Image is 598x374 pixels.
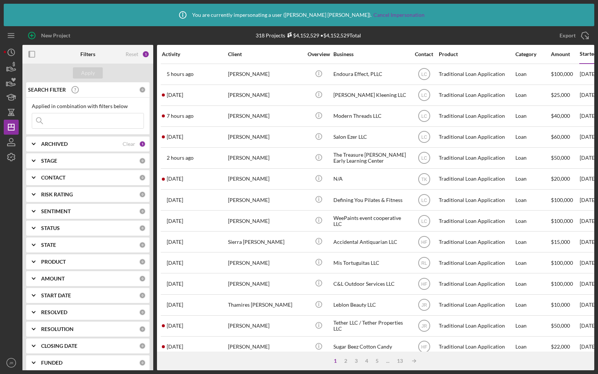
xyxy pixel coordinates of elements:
[81,67,95,79] div: Apply
[330,358,340,364] div: 1
[41,242,56,248] b: STATE
[551,218,573,224] span: $100,000
[421,177,427,182] text: TK
[228,295,303,315] div: Thamires [PERSON_NAME]
[228,169,303,189] div: [PERSON_NAME]
[142,50,149,58] div: 1
[228,337,303,357] div: [PERSON_NAME]
[551,71,573,77] span: $100,000
[333,316,408,336] div: Tether LLC / Tether Properties LLC
[139,242,146,248] div: 0
[4,355,19,370] button: JR
[333,169,408,189] div: N/A
[333,232,408,252] div: Accidental Antiquarian LLC
[439,106,514,126] div: Traditional Loan Application
[439,64,514,84] div: Traditional Loan Application
[580,51,597,57] div: Started
[228,232,303,252] div: Sierra [PERSON_NAME]
[139,157,146,164] div: 0
[551,113,570,119] span: $40,000
[333,127,408,147] div: Salon Ezer LLC
[173,6,425,24] div: You are currently impersonating a user ( [PERSON_NAME] [PERSON_NAME] ).
[333,148,408,168] div: The Treasure [PERSON_NAME] Early Learning Center
[551,134,570,140] span: $60,000
[41,28,70,43] div: New Project
[421,93,427,98] text: LC
[228,274,303,294] div: [PERSON_NAME]
[551,260,573,266] span: $100,000
[551,322,570,329] span: $50,000
[552,28,594,43] button: Export
[139,208,146,215] div: 0
[551,92,570,98] span: $25,000
[515,51,550,57] div: Category
[256,32,361,39] div: 318 Projects • $4,152,529 Total
[439,316,514,336] div: Traditional Loan Application
[139,258,146,265] div: 0
[551,343,570,350] span: $22,000
[167,71,194,77] time: 2025-09-08 17:01
[439,295,514,315] div: Traditional Loan Application
[382,358,393,364] div: ...
[22,28,78,43] button: New Project
[333,274,408,294] div: C&L Outdoor Services LLC
[421,303,427,308] text: JR
[551,239,570,245] span: $15,000
[515,316,550,336] div: Loan
[41,175,65,181] b: CONTACT
[167,260,183,266] time: 2025-08-26 15:30
[167,176,183,182] time: 2025-09-04 10:24
[41,225,60,231] b: STATUS
[439,253,514,273] div: Traditional Loan Application
[351,358,361,364] div: 3
[515,253,550,273] div: Loan
[515,211,550,231] div: Loan
[228,190,303,210] div: [PERSON_NAME]
[333,190,408,210] div: Defining You Pilates & Fitness
[41,208,71,214] b: SENTIMENT
[228,64,303,84] div: [PERSON_NAME]
[560,28,576,43] div: Export
[167,344,183,350] time: 2025-09-05 21:31
[41,360,62,366] b: FUNDED
[32,103,144,109] div: Applied in combination with filters below
[139,292,146,299] div: 0
[123,141,135,147] div: Clear
[167,155,194,161] time: 2025-09-08 19:47
[162,51,227,57] div: Activity
[421,324,427,329] text: JR
[228,253,303,273] div: [PERSON_NAME]
[439,232,514,252] div: Traditional Loan Application
[373,12,425,18] a: Cancel Impersonation
[361,358,372,364] div: 4
[439,190,514,210] div: Traditional Loan Application
[439,51,514,57] div: Product
[139,326,146,332] div: 0
[41,276,65,282] b: AMOUNT
[515,274,550,294] div: Loan
[515,295,550,315] div: Loan
[139,86,146,93] div: 0
[167,302,183,308] time: 2025-08-15 21:09
[439,127,514,147] div: Traditional Loan Application
[333,85,408,105] div: [PERSON_NAME] Kleening LLC
[228,148,303,168] div: [PERSON_NAME]
[333,211,408,231] div: WeePaints event cooperative LLC
[439,148,514,168] div: Traditional Loan Application
[421,197,427,203] text: LC
[167,134,183,140] time: 2025-09-04 22:10
[167,92,183,98] time: 2025-09-05 14:21
[167,113,194,119] time: 2025-09-08 14:32
[41,141,68,147] b: ARCHIVED
[228,85,303,105] div: [PERSON_NAME]
[333,253,408,273] div: Mis Tortuguitas LLC
[333,64,408,84] div: Endoura Effect, PLLC
[139,141,146,147] div: 1
[439,274,514,294] div: Traditional Loan Application
[228,211,303,231] div: [PERSON_NAME]
[551,51,579,57] div: Amount
[340,358,351,364] div: 2
[421,344,427,350] text: HF
[41,309,67,315] b: RESOLVED
[139,343,146,349] div: 0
